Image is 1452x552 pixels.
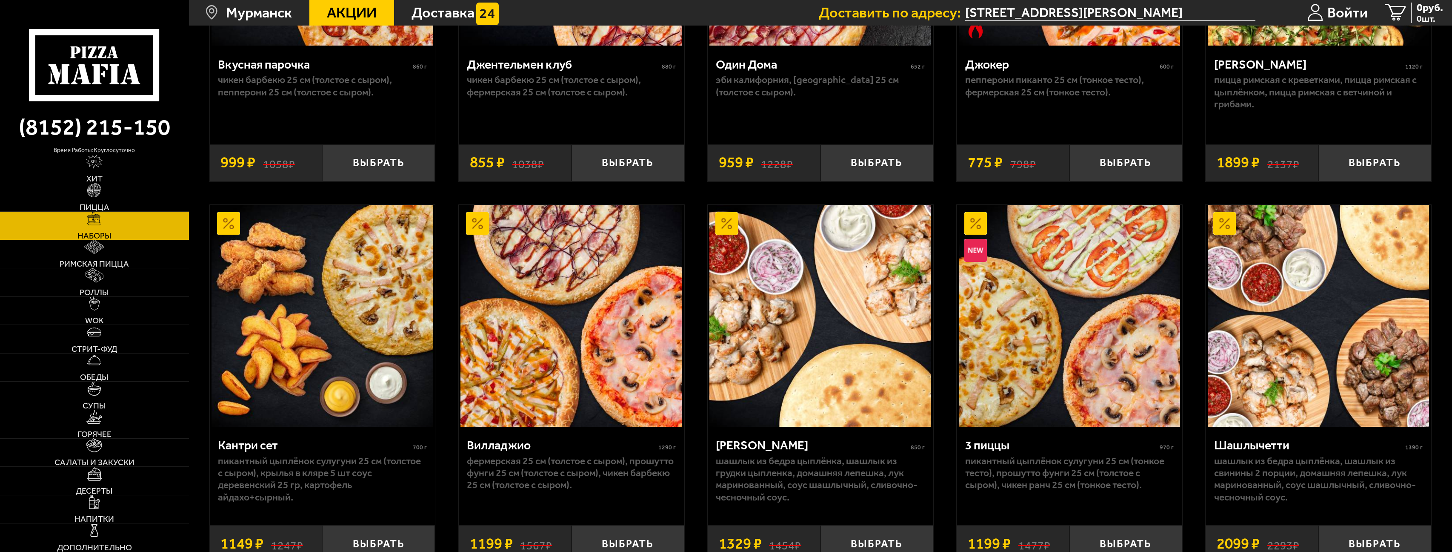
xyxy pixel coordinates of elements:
[964,212,987,235] img: Акционный
[968,536,1011,552] span: 1199 ₽
[1206,205,1431,427] a: АкционныйШашлычетти
[80,288,109,296] span: Роллы
[1214,74,1423,110] p: Пицца Римская с креветками, Пицца Римская с цыплёнком, Пицца Римская с ветчиной и грибами.
[218,74,427,98] p: Чикен Барбекю 25 см (толстое с сыром), Пепперони 25 см (толстое с сыром).
[512,155,544,170] s: 1038 ₽
[709,205,931,427] img: Дон Цыпа
[1217,155,1260,170] span: 1899 ₽
[76,487,113,495] span: Десерты
[1417,14,1443,23] span: 0 шт.
[1018,536,1050,552] s: 1477 ₽
[965,438,1158,452] div: 3 пиццы
[819,6,965,20] span: Доставить по адресу:
[1214,438,1403,452] div: Шашлычетти
[412,6,474,20] span: Доставка
[716,57,909,72] div: Один Дома
[77,430,111,438] span: Горячее
[968,155,1003,170] span: 775 ₽
[1214,455,1423,503] p: шашлык из бедра цыплёнка, шашлык из свинины 2 порции, домашняя лепешка, лук маринованный, соус ша...
[719,536,762,552] span: 1329 ₽
[263,155,295,170] s: 1058 ₽
[1160,444,1174,451] span: 970 г
[220,536,263,552] span: 1149 ₽
[911,63,925,70] span: 652 г
[1217,536,1260,552] span: 2099 ₽
[77,232,111,240] span: Наборы
[57,543,132,552] span: Дополнительно
[708,205,933,427] a: АкционныйДон Цыпа
[1213,212,1236,235] img: Акционный
[210,205,435,427] a: АкционныйКантри сет
[761,155,793,170] s: 1228 ₽
[1069,144,1182,181] button: Выбрать
[1160,63,1174,70] span: 600 г
[965,5,1255,21] input: Ваш адрес доставки
[327,6,377,20] span: Акции
[467,455,676,491] p: Фермерская 25 см (толстое с сыром), Прошутто Фунги 25 см (толстое с сыром), Чикен Барбекю 25 см (...
[520,536,552,552] s: 1567 ₽
[716,455,925,503] p: шашлык из бедра цыплёнка, шашлык из грудки цыпленка, домашняя лепешка, лук маринованный, соус шаш...
[715,212,738,235] img: Акционный
[1267,155,1299,170] s: 2137 ₽
[820,144,933,181] button: Выбрать
[80,203,109,211] span: Пицца
[957,205,1182,427] a: АкционныйНовинка3 пиццы
[460,205,682,427] img: Вилладжио
[322,144,435,181] button: Выбрать
[719,155,754,170] span: 959 ₽
[467,438,656,452] div: Вилладжио
[716,74,925,98] p: Эби Калифорния, [GEOGRAPHIC_DATA] 25 см (толстое с сыром).
[1208,205,1429,427] img: Шашлычетти
[1417,3,1443,13] span: 0 руб.
[218,455,427,503] p: Пикантный цыплёнок сулугуни 25 см (толстое с сыром), крылья в кляре 5 шт соус деревенский 25 гр, ...
[964,239,987,262] img: Новинка
[86,175,103,183] span: Хит
[1214,57,1403,72] div: [PERSON_NAME]
[466,212,489,235] img: Акционный
[658,444,676,451] span: 1290 г
[572,144,684,181] button: Выбрать
[218,438,411,452] div: Кантри сет
[413,444,427,451] span: 700 г
[80,373,109,381] span: Обеды
[1267,536,1299,552] s: 2293 ₽
[965,455,1174,491] p: Пикантный цыплёнок сулугуни 25 см (тонкое тесто), Прошутто Фунги 25 см (толстое с сыром), Чикен Р...
[467,57,660,72] div: Джентельмен клуб
[226,6,292,20] span: Мурманск
[965,74,1174,98] p: Пепперони Пиканто 25 см (тонкое тесто), Фермерская 25 см (тонкое тесто).
[271,536,303,552] s: 1247 ₽
[965,5,1255,21] span: Россия, Мурманск, улица Калинина, 71
[1405,63,1423,70] span: 1120 г
[212,205,433,427] img: Кантри сет
[54,458,134,466] span: Салаты и закуски
[459,205,684,427] a: АкционныйВилладжио
[74,515,114,523] span: Напитки
[716,438,909,452] div: [PERSON_NAME]
[1010,155,1036,170] s: 798 ₽
[217,212,240,235] img: Акционный
[83,402,106,410] span: Супы
[964,15,987,38] img: Острое блюдо
[1327,6,1368,20] span: Войти
[959,205,1180,427] img: 3 пиццы
[413,63,427,70] span: 860 г
[71,345,117,353] span: Стрит-фуд
[470,536,513,552] span: 1199 ₽
[1318,144,1431,181] button: Выбрать
[662,63,676,70] span: 880 г
[476,3,499,25] img: 15daf4d41897b9f0e9f617042186c801.svg
[85,316,104,325] span: WOK
[218,57,411,72] div: Вкусная парочка
[1405,444,1423,451] span: 1390 г
[769,536,801,552] s: 1454 ₽
[911,444,925,451] span: 850 г
[60,260,129,268] span: Римская пицца
[467,74,676,98] p: Чикен Барбекю 25 см (толстое с сыром), Фермерская 25 см (толстое с сыром).
[220,155,255,170] span: 999 ₽
[470,155,505,170] span: 855 ₽
[965,57,1158,72] div: Джокер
